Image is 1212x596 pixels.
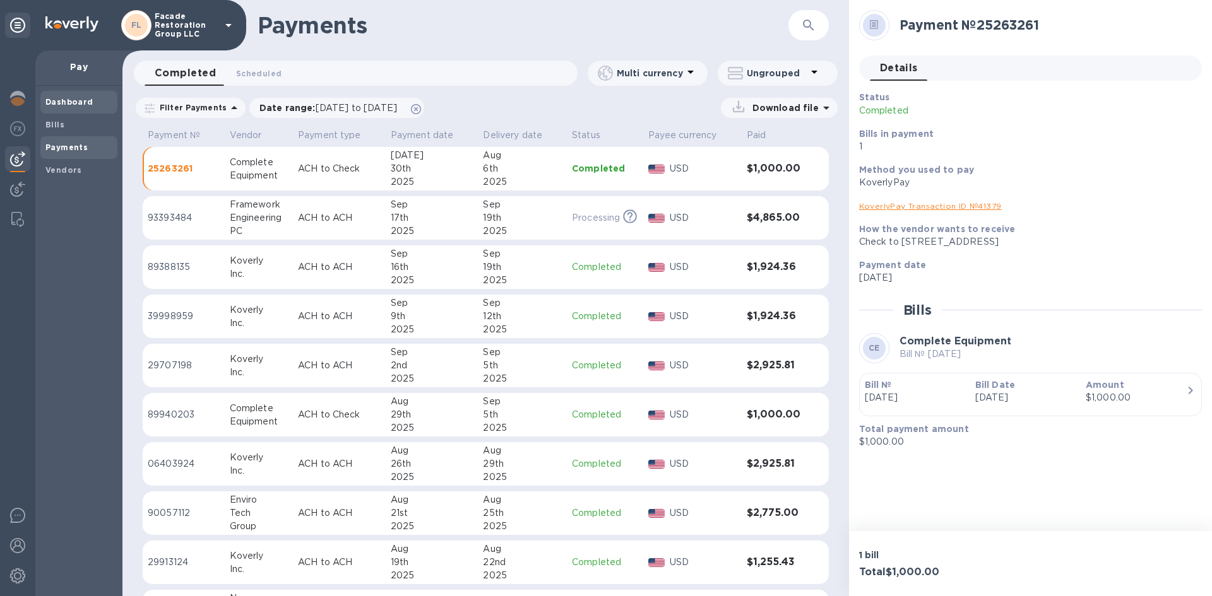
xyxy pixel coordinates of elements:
p: USD [670,506,737,520]
b: Method you used to pay [859,165,974,175]
p: Filter Payments [155,102,227,113]
span: Payee currency [648,129,734,142]
div: 19th [483,211,562,225]
b: Dashboard [45,97,93,107]
div: Engineering [230,211,288,225]
div: 22nd [483,556,562,569]
div: Tech [230,506,288,520]
p: USD [670,260,737,274]
p: Facade Restoration Group LLC [155,12,218,38]
div: 9th [391,310,473,323]
div: Sep [483,395,562,408]
b: Total payment amount [859,424,969,434]
div: 5th [483,408,562,421]
p: Completed [572,260,638,274]
span: Delivery date [483,129,559,142]
div: 2025 [483,225,562,238]
p: Completed [572,162,638,175]
div: 6th [483,162,562,175]
div: 2025 [391,470,473,484]
p: Status [572,129,600,142]
h2: Bills [903,302,932,318]
p: Bill № [DATE] [900,348,1011,361]
p: Completed [572,556,638,569]
div: 16th [391,260,473,274]
div: Aug [483,444,562,457]
div: 2025 [391,520,473,533]
span: Vendor [230,129,278,142]
div: 29th [391,408,473,421]
p: [DATE] [865,391,965,404]
img: USD [648,411,665,419]
div: 2nd [391,359,473,372]
b: Complete Equipment [900,335,1011,347]
div: Enviro [230,493,288,506]
p: USD [670,310,737,323]
div: 2025 [483,323,562,336]
div: Unpin categories [5,13,30,38]
div: Aug [391,542,473,556]
p: Payee currency [648,129,717,142]
div: 30th [391,162,473,175]
h3: $2,925.81 [747,359,803,371]
p: [DATE] [975,391,1076,404]
div: Koverly [230,451,288,464]
img: USD [648,312,665,321]
div: Sep [483,346,562,359]
b: Bills in payment [859,129,934,139]
div: PC [230,225,288,238]
span: Scheduled [236,67,282,80]
h1: Payments [258,12,788,38]
div: 2025 [483,421,562,435]
div: Aug [391,395,473,408]
div: Aug [483,149,562,162]
img: Foreign exchange [10,121,25,136]
div: 2025 [391,372,473,385]
p: ACH to ACH [298,457,381,470]
div: Inc. [230,317,288,330]
span: Payment № [148,129,217,142]
div: 2025 [391,274,473,287]
img: USD [648,509,665,518]
p: Paid [747,129,766,142]
h3: $1,000.00 [747,163,803,175]
div: 25th [483,506,562,520]
div: [DATE] [391,149,473,162]
p: ACH to ACH [298,506,381,520]
p: USD [670,408,737,421]
p: 29707198 [148,359,220,372]
div: Inc. [230,563,288,576]
div: 19th [483,260,562,274]
div: Inc. [230,366,288,379]
p: ACH to ACH [298,359,381,372]
div: Koverly [230,254,288,267]
div: Koverly [230,303,288,317]
div: 2025 [391,323,473,336]
p: 1 bill [859,549,1026,561]
img: USD [648,263,665,272]
div: 2025 [483,175,562,189]
p: ACH to ACH [298,556,381,569]
p: 93393484 [148,211,220,225]
p: Payment № [148,129,200,142]
span: Details [880,59,918,77]
b: How the vendor wants to receive [859,224,1016,234]
b: CE [869,343,880,353]
p: 39998959 [148,310,220,323]
div: Aug [483,542,562,556]
div: Complete [230,156,288,169]
p: $1,000.00 [859,435,1192,448]
h2: Payment № 25263261 [900,17,1192,33]
div: Sep [391,296,473,310]
div: 2025 [483,274,562,287]
p: 89940203 [148,408,220,421]
h3: $1,255.43 [747,556,803,568]
p: ACH to Check [298,408,381,421]
div: Group [230,520,288,533]
div: Date range:[DATE] to [DATE] [249,98,424,118]
b: Amount [1086,380,1124,390]
div: Sep [391,346,473,359]
p: USD [670,556,737,569]
p: 06403924 [148,457,220,470]
div: 29th [483,457,562,470]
